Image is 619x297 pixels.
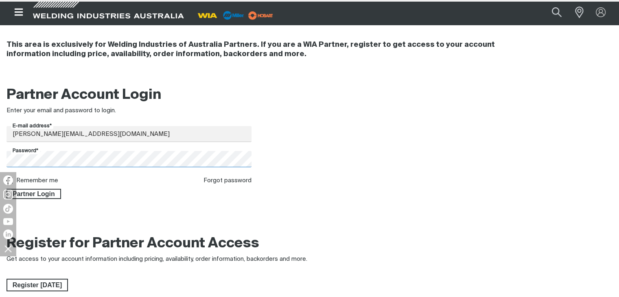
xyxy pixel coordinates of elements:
img: YouTube [3,218,13,225]
span: Get access to your account information including pricing, availability, order information, backor... [7,256,307,262]
img: hide socials [1,242,15,256]
img: TikTok [3,204,13,214]
img: miller [246,9,276,22]
a: miller [246,12,276,18]
a: Forgot password [203,177,252,183]
h2: Register for Partner Account Access [7,235,259,253]
span: Register [DATE] [7,279,67,292]
span: Partner Login [7,189,60,199]
label: Remember me [16,177,58,183]
input: Product name or item number... [533,3,571,22]
button: Partner Login [7,189,61,199]
img: Facebook [3,175,13,185]
a: Register Today [7,279,68,292]
button: Search products [543,3,571,22]
div: Enter your email and password to login. [7,106,252,116]
h4: This area is exclusively for Welding Industries of Australia Partners. If you are a WIA Partner, ... [7,40,509,59]
img: LinkedIn [3,229,13,239]
img: Instagram [3,190,13,199]
h2: Partner Account Login [7,86,252,104]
